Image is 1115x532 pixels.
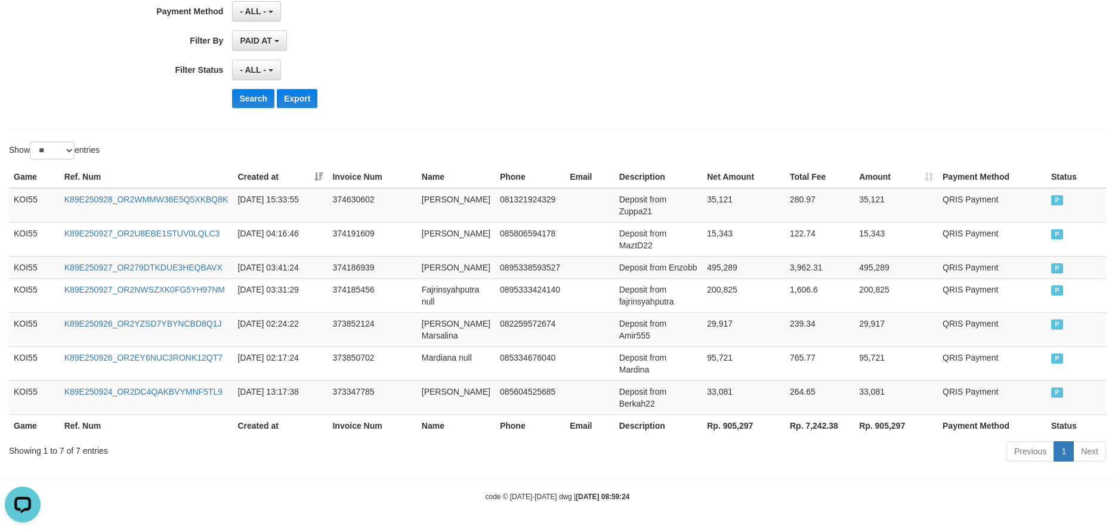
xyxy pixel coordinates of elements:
[785,312,854,346] td: 239.34
[614,312,703,346] td: Deposit from Amir555
[1051,229,1063,239] span: PAID
[9,222,60,256] td: KOI55
[232,89,274,108] button: Search
[854,380,938,414] td: 33,081
[854,346,938,380] td: 95,721
[854,312,938,346] td: 29,917
[60,414,233,436] th: Ref. Num
[614,166,703,188] th: Description
[417,380,495,414] td: [PERSON_NAME]
[417,346,495,380] td: Mardiana null
[702,414,785,436] th: Rp. 905,297
[328,188,416,223] td: 374630602
[614,380,703,414] td: Deposit from Berkah22
[495,222,565,256] td: 085806594178
[233,188,328,223] td: [DATE] 15:33:55
[9,188,60,223] td: KOI55
[1073,441,1106,462] a: Next
[9,380,60,414] td: KOI55
[486,493,630,501] small: code © [DATE]-[DATE] dwg |
[30,142,75,159] select: Showentries
[417,166,495,188] th: Name
[5,5,41,41] button: Open LiveChat chat widget
[702,346,785,380] td: 95,721
[495,166,565,188] th: Phone
[9,414,60,436] th: Game
[1051,195,1063,205] span: PAID
[64,319,222,328] a: K89E250926_OR2YZSD7YBYNCBD8Q1J
[233,414,328,436] th: Created at
[64,387,223,396] a: K89E250924_OR2DC4QAKBVYMNF5TL9
[614,256,703,278] td: Deposit from Enzobb
[702,312,785,346] td: 29,917
[495,278,565,312] td: 0895333424140
[495,312,565,346] td: 082259572674
[233,256,328,278] td: [DATE] 03:41:24
[785,278,854,312] td: 1,606.6
[233,346,328,380] td: [DATE] 02:17:24
[1046,414,1106,436] th: Status
[64,285,225,294] a: K89E250927_OR2NWSZXK0FG5YH97NM
[702,222,785,256] td: 15,343
[232,30,286,51] button: PAID AT
[938,166,1046,188] th: Payment Method
[938,222,1046,256] td: QRIS Payment
[938,380,1046,414] td: QRIS Payment
[64,353,223,362] a: K89E250926_OR2EY6NUC3RONK12QT7
[417,188,495,223] td: [PERSON_NAME]
[854,414,938,436] th: Rp. 905,297
[233,166,328,188] th: Created at: activate to sort column ascending
[417,278,495,312] td: Fajrinsyahputra null
[277,89,317,108] button: Export
[1051,319,1063,330] span: PAID
[614,222,703,256] td: Deposit from MaztD22
[9,278,60,312] td: KOI55
[938,278,1046,312] td: QRIS Payment
[938,414,1046,436] th: Payment Method
[1051,263,1063,273] span: PAID
[576,493,629,501] strong: [DATE] 08:59:24
[328,312,416,346] td: 373852124
[614,414,703,436] th: Description
[495,380,565,414] td: 085604525685
[854,188,938,223] td: 35,121
[854,166,938,188] th: Amount: activate to sort column ascending
[328,222,416,256] td: 374191609
[328,278,416,312] td: 374185456
[495,188,565,223] td: 081321924329
[64,263,223,272] a: K89E250927_OR279DTKDUE3HEQBAVX
[233,278,328,312] td: [DATE] 03:31:29
[614,188,703,223] td: Deposit from Zuppa21
[1051,388,1063,398] span: PAID
[1051,353,1063,364] span: PAID
[702,278,785,312] td: 200,825
[785,380,854,414] td: 264.65
[233,380,328,414] td: [DATE] 13:17:38
[702,256,785,278] td: 495,289
[495,346,565,380] td: 085334676040
[240,65,266,75] span: - ALL -
[614,278,703,312] td: Deposit from fajrinsyahputra
[1054,441,1074,462] a: 1
[232,1,280,21] button: - ALL -
[64,195,228,204] a: K89E250928_OR2WMMW36E5Q5XKBQ8K
[64,229,220,238] a: K89E250927_OR2U8EBE1STUV0LQLC3
[417,414,495,436] th: Name
[417,312,495,346] td: [PERSON_NAME] Marsalina
[785,166,854,188] th: Total Fee
[785,188,854,223] td: 280.97
[938,256,1046,278] td: QRIS Payment
[328,166,416,188] th: Invoice Num
[9,440,456,457] div: Showing 1 to 7 of 7 entries
[328,256,416,278] td: 374186939
[702,188,785,223] td: 35,121
[565,166,614,188] th: Email
[785,222,854,256] td: 122.74
[233,222,328,256] td: [DATE] 04:16:46
[565,414,614,436] th: Email
[785,256,854,278] td: 3,962.31
[495,414,565,436] th: Phone
[614,346,703,380] td: Deposit from Mardina
[702,380,785,414] td: 33,081
[417,256,495,278] td: [PERSON_NAME]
